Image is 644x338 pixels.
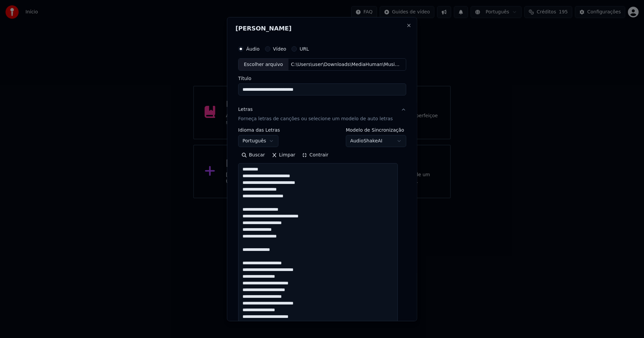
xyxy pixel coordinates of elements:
label: URL [300,46,309,51]
label: Idioma das Letras [238,128,280,132]
h2: [PERSON_NAME] [235,25,409,31]
label: Modelo de Sincronização [345,128,406,132]
label: Vídeo [273,46,286,51]
button: Buscar [238,150,268,160]
button: Contrair [299,150,332,160]
button: Limpar [268,150,299,160]
div: Escolher arquivo [238,58,288,70]
div: Letras [238,106,253,113]
div: C:\Users\user\Downloads\MediaHuman\Music\ÁTOA, Os Azeitonas - Drama VOZ.mp3 [288,61,402,68]
label: Título [238,76,406,81]
button: LetrasForneça letras de canções ou selecione um modelo de auto letras [238,101,406,128]
p: Forneça letras de canções ou selecione um modelo de auto letras [238,116,393,122]
label: Áudio [246,46,260,51]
